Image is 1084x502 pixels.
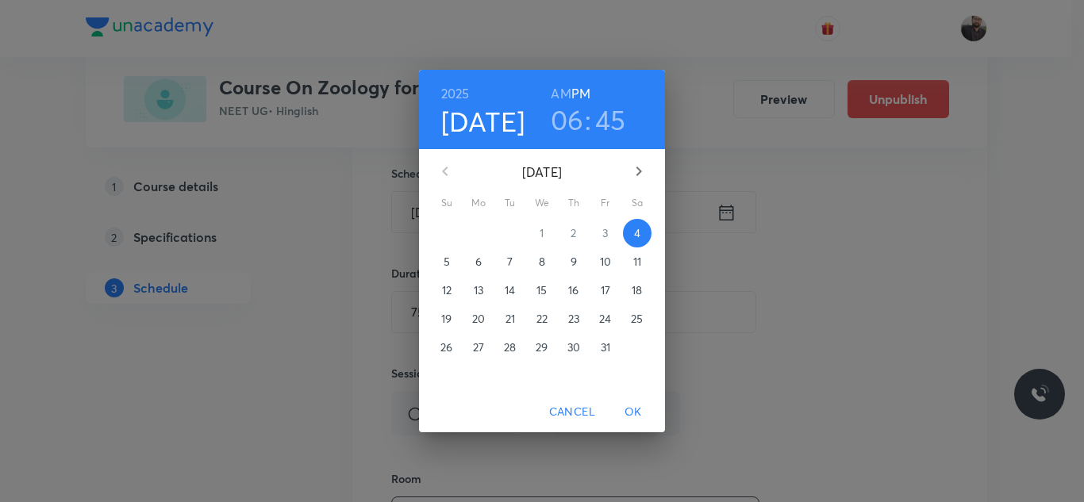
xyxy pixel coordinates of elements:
span: Th [559,195,588,211]
button: 8 [528,247,556,276]
button: 45 [595,103,626,136]
button: PM [571,82,590,105]
p: 16 [568,282,579,298]
p: 29 [536,339,548,355]
button: 23 [559,305,588,333]
p: 13 [474,282,483,298]
button: 06 [551,103,584,136]
p: 24 [599,311,611,327]
button: 27 [464,333,493,362]
p: 20 [472,311,485,327]
p: 27 [473,339,484,355]
button: 13 [464,276,493,305]
span: Su [432,195,461,211]
button: 24 [591,305,620,333]
button: 29 [528,333,556,362]
span: Fr [591,195,620,211]
button: 17 [591,276,620,305]
button: Cancel [543,397,602,427]
p: 15 [536,282,547,298]
p: 30 [567,339,580,355]
button: 2025 [441,82,470,105]
p: 26 [440,339,452,355]
p: 31 [601,339,610,355]
p: [DATE] [464,163,620,182]
button: 14 [496,276,525,305]
p: 4 [634,225,640,241]
button: 19 [432,305,461,333]
p: 14 [505,282,515,298]
h3: : [585,103,591,136]
button: [DATE] [441,105,525,138]
button: 18 [623,276,652,305]
span: Cancel [549,402,595,422]
button: 9 [559,247,588,276]
button: 7 [496,247,525,276]
button: 25 [623,305,652,333]
p: 8 [539,254,545,270]
button: 11 [623,247,652,276]
p: 18 [632,282,642,298]
p: 11 [633,254,641,270]
p: 21 [505,311,515,327]
p: 22 [536,311,548,327]
button: 15 [528,276,556,305]
span: Tu [496,195,525,211]
button: 12 [432,276,461,305]
button: 6 [464,247,493,276]
p: 23 [568,311,579,327]
button: 26 [432,333,461,362]
p: 19 [441,311,452,327]
span: OK [614,402,652,422]
span: Sa [623,195,652,211]
span: Mo [464,195,493,211]
p: 28 [504,339,516,355]
button: 5 [432,247,461,276]
button: 31 [591,333,620,362]
p: 9 [571,254,577,270]
p: 5 [444,254,450,270]
button: OK [608,397,659,427]
p: 6 [475,254,482,270]
button: 30 [559,333,588,362]
p: 12 [442,282,452,298]
button: 28 [496,333,525,362]
button: 10 [591,247,620,276]
button: 22 [528,305,556,333]
p: 17 [601,282,610,298]
button: AM [551,82,571,105]
p: 10 [600,254,611,270]
button: 4 [623,219,652,247]
p: 7 [507,254,513,270]
button: 20 [464,305,493,333]
span: We [528,195,556,211]
button: 21 [496,305,525,333]
button: 16 [559,276,588,305]
p: 25 [631,311,643,327]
